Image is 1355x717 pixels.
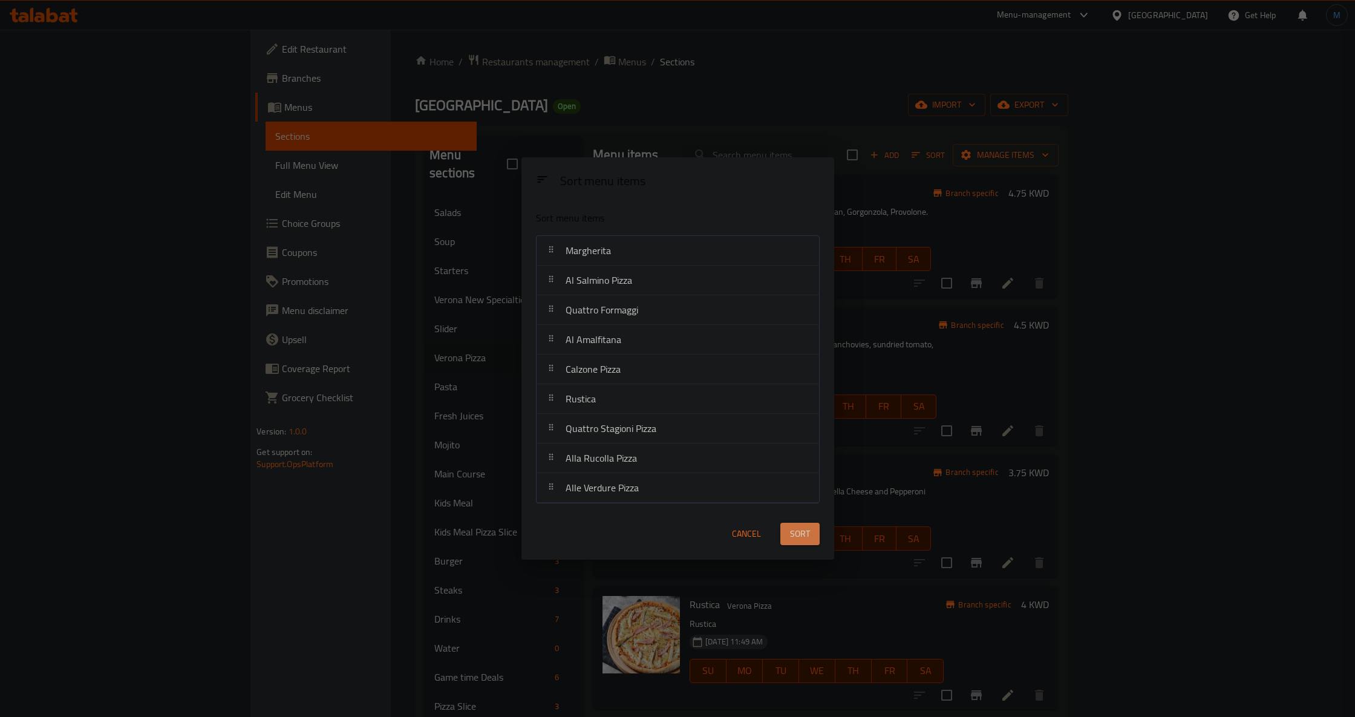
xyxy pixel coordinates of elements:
span: Margherita [566,241,611,260]
div: Al Salmino Pizza [537,266,819,295]
div: Quattro Formaggi [537,295,819,325]
span: Sort [790,526,810,542]
div: Sort menu items [555,168,824,195]
span: Calzone Pizza [566,360,621,378]
span: Alle Verdure Pizza [566,479,639,497]
span: Quattro Stagioni Pizza [566,419,656,437]
button: Cancel [727,523,766,545]
span: Alla Rucolla Pizza [566,449,637,467]
button: Sort [780,523,820,545]
div: Calzone Pizza [537,355,819,384]
div: Margherita [537,236,819,266]
div: Quattro Stagioni Pizza [537,414,819,444]
div: Alle Verdure Pizza [537,473,819,503]
div: Al Amalfitana [537,325,819,355]
span: Quattro Formaggi [566,301,638,319]
span: Al Amalfitana [566,330,621,349]
div: Alla Rucolla Pizza [537,444,819,473]
span: Cancel [732,526,761,542]
p: Sort menu items [536,211,761,226]
span: Rustica [566,390,596,408]
div: Rustica [537,384,819,414]
span: Al Salmino Pizza [566,271,632,289]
